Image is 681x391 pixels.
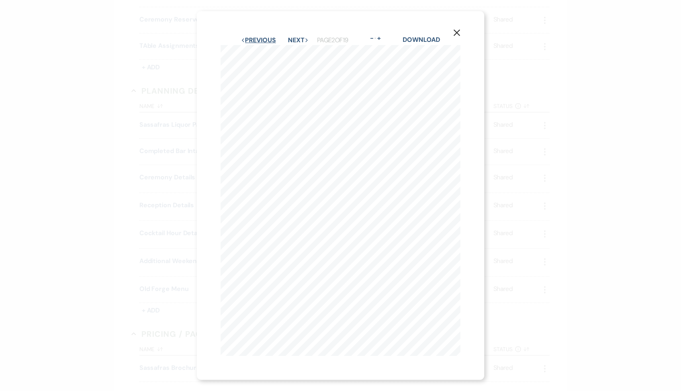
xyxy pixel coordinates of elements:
[403,35,440,44] a: Download
[288,37,309,43] button: Next
[376,35,382,41] button: +
[369,35,375,41] button: -
[317,35,348,45] p: Page 2 of 19
[241,37,276,43] button: Previous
